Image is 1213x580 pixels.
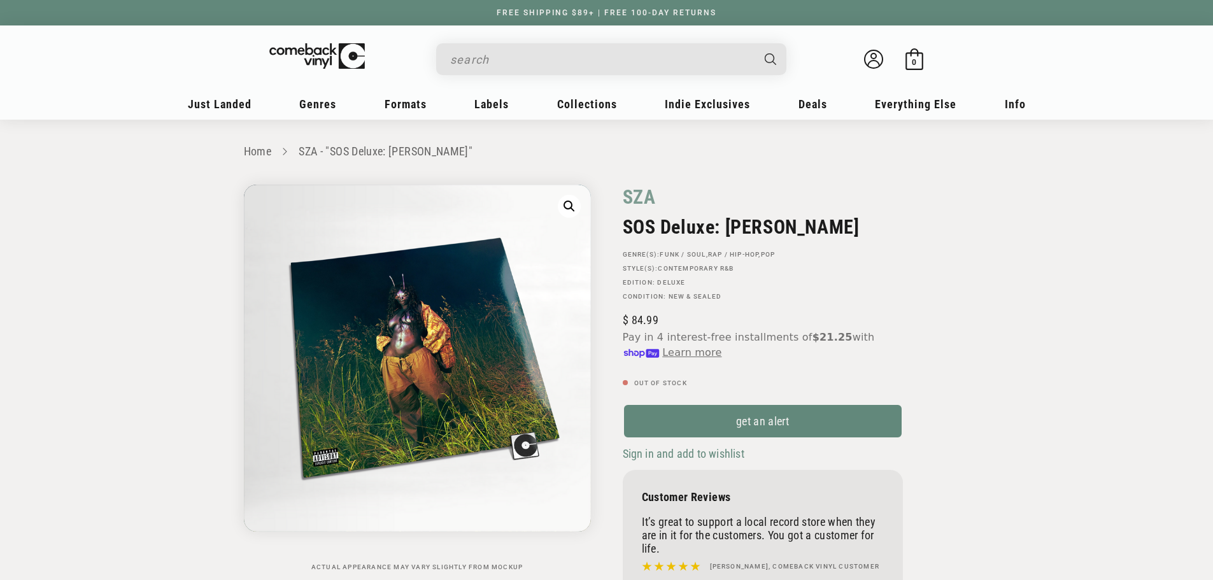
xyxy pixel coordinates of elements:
[798,97,827,111] span: Deals
[658,265,734,272] a: Contemporary R&B
[484,8,729,17] a: FREE SHIPPING $89+ | FREE 100-DAY RETURNS
[642,558,700,575] img: star5.svg
[665,97,750,111] span: Indie Exclusives
[1005,97,1026,111] span: Info
[912,57,916,67] span: 0
[623,379,903,387] p: Out of stock
[623,313,658,327] span: 84.99
[450,46,752,73] input: search
[244,185,591,571] media-gallery: Gallery Viewer
[623,251,903,258] p: GENRE(S): , ,
[244,145,271,158] a: Home
[761,251,776,258] a: Pop
[642,490,884,504] p: Customer Reviews
[557,97,617,111] span: Collections
[660,251,706,258] a: Funk / Soul
[623,447,744,460] span: Sign in and add to wishlist
[642,515,884,555] p: It’s great to support a local record store when they are in it for the customers. You got a custo...
[710,562,880,572] h4: [PERSON_NAME], Comeback Vinyl customer
[188,97,252,111] span: Just Landed
[623,313,628,327] span: $
[436,43,786,75] div: Search
[708,251,759,258] a: Rap / Hip-Hop
[875,97,956,111] span: Everything Else
[623,265,903,272] p: STYLE(S):
[623,404,903,439] a: get an alert
[299,145,472,158] a: SZA - "SOS Deluxe: [PERSON_NAME]"
[623,446,748,461] button: Sign in and add to wishlist
[623,279,903,286] p: Edition: Deluxe
[753,43,788,75] button: Search
[474,97,509,111] span: Labels
[244,563,591,571] p: Actual appearance may vary slightly from mockup
[623,185,656,209] a: SZA
[623,216,903,238] h2: SOS Deluxe: [PERSON_NAME]
[244,143,970,161] nav: breadcrumbs
[623,293,903,301] p: Condition: New & Sealed
[299,97,336,111] span: Genres
[385,97,427,111] span: Formats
